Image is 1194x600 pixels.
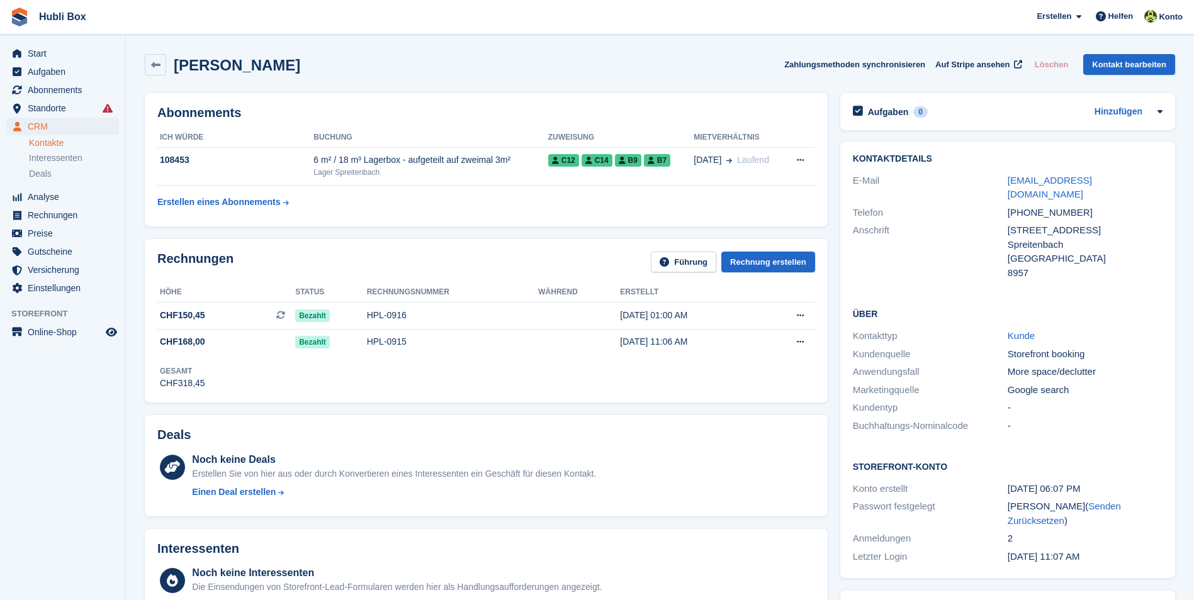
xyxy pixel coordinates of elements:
[644,154,670,167] span: B7
[28,323,103,341] span: Online-Shop
[29,168,52,180] span: Deals
[313,128,548,148] th: Buchung
[28,261,103,279] span: Versicherung
[1008,223,1163,238] div: [STREET_ADDRESS]
[157,282,295,303] th: Höhe
[853,154,1163,164] h2: Kontaktdetails
[295,309,330,322] span: Bezahlt
[295,336,330,348] span: Bezahlt
[192,565,602,581] div: Noch keine Interessenten
[157,196,281,209] div: Erstellen eines Abonnements
[28,188,103,206] span: Analyse
[620,335,760,348] div: [DATE] 11:06 AM
[11,308,125,320] span: Storefront
[853,174,1008,202] div: E-Mail
[853,365,1008,379] div: Anwendungsfall
[28,81,103,99] span: Abonnements
[6,118,119,135] a: menu
[853,482,1008,496] div: Konto erstellt
[367,335,539,348] div: HPL-0915
[548,154,579,167] span: C12
[28,206,103,224] span: Rechnungen
[1008,482,1163,496] div: [DATE] 06:07 PM
[853,460,1163,472] h2: Storefront-Konto
[6,45,119,62] a: menu
[1008,401,1163,415] div: -
[1037,10,1071,23] span: Erstellen
[103,103,113,113] i: Es sind Fehler bei der Synchronisierung von Smart-Einträgen aufgetreten
[853,383,1008,397] div: Marketingquelle
[1008,347,1163,362] div: Storefront booking
[853,550,1008,564] div: Letzter Login
[160,377,205,390] div: CHF318,45
[295,282,367,303] th: Status
[28,243,103,260] span: Gutscheine
[620,309,760,322] div: [DATE] 01:00 AM
[615,154,641,167] span: B9
[6,261,119,279] a: menu
[157,252,234,272] h2: Rechnungen
[192,452,596,467] div: Noch keine Deals
[6,63,119,81] a: menu
[538,282,620,303] th: Während
[28,225,103,242] span: Preise
[10,8,29,26] img: stora-icon-8386f47178a22dfd0bd8f6a31ec36ba5ce8667c1dd55bd0f319d3a0aa187defe.svg
[157,153,313,167] div: 108453
[6,188,119,206] a: menu
[1008,266,1163,281] div: 8957
[1008,365,1163,379] div: More space/declutter
[157,128,313,148] th: ICH WÜRDE
[367,282,539,303] th: Rechnungsnummer
[620,282,760,303] th: Erstellt
[853,347,1008,362] div: Kundenquelle
[930,54,1025,75] a: Auf Stripe ansehen
[1008,252,1163,266] div: [GEOGRAPHIC_DATA]
[192,467,596,481] div: Erstellen Sie von hier aus oder durch Konvertieren eines Interessenten ein Geschäft für diesen Ko...
[853,531,1008,546] div: Anmeldungen
[1008,383,1163,397] div: Google search
[853,401,1008,415] div: Kundentyp
[853,206,1008,220] div: Telefon
[694,128,784,148] th: Mietverhältnis
[694,153,721,167] span: [DATE]
[1008,238,1163,252] div: Spreitenbach
[784,54,925,75] button: Zahlungsmethoden synchronisieren
[582,154,612,167] span: C14
[29,137,119,149] a: Kontakte
[651,252,716,272] a: Führung
[1008,330,1035,341] a: Kunde
[157,191,289,214] a: Erstellen eines Abonnements
[1008,531,1163,546] div: 2
[29,167,119,181] a: Deals
[157,428,191,442] h2: Deals
[160,335,205,348] span: CHF168,00
[1008,551,1080,562] time: 2025-09-17 09:07:27 UTC
[313,167,548,178] div: Lager Spreitenbach
[1008,419,1163,433] div: -
[1008,499,1163,528] div: [PERSON_NAME]
[853,329,1008,343] div: Kontakttyp
[160,309,205,322] span: CHF150,45
[1008,175,1092,200] a: [EMAIL_ADDRESS][DOMAIN_NAME]
[913,106,928,118] div: 0
[548,128,694,148] th: Zuweisung
[28,99,103,117] span: Standorte
[853,307,1163,319] h2: Über
[935,58,1010,71] span: Auf Stripe ansehen
[6,225,119,242] a: menu
[34,6,91,27] a: Hubli Box
[28,118,103,135] span: CRM
[1108,10,1134,23] span: Helfen
[157,542,239,556] h2: Interessenten
[367,309,539,322] div: HPL-0916
[6,279,119,297] a: menu
[1008,206,1163,220] div: [PHONE_NUMBER]
[1008,501,1121,526] span: ( )
[104,325,119,340] a: Vorschau-Shop
[1159,11,1183,23] span: Konto
[29,152,119,165] a: Interessenten
[157,106,815,120] h2: Abonnements
[1008,501,1121,526] a: Senden Zurücksetzen
[6,81,119,99] a: menu
[6,206,119,224] a: menu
